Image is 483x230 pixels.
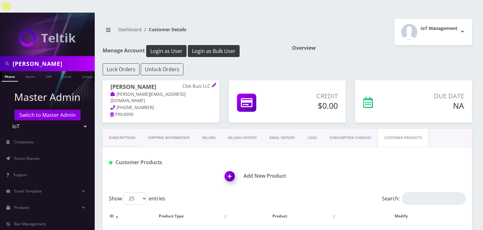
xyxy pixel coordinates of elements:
h1: [PERSON_NAME] [110,83,212,91]
a: SUBSCRIPTION CHANGES [323,129,378,147]
input: Search in Company [13,58,93,70]
h5: NA [400,101,464,110]
a: Shipping Information [142,129,196,147]
img: Customer Products [109,161,112,164]
button: Unlock Orders [141,63,183,75]
a: SIM [43,71,55,81]
button: Login as User [146,45,187,57]
a: Billing [196,129,222,147]
p: Credit [283,91,338,101]
a: LOGS [301,129,323,147]
th: Modify [338,207,465,225]
a: Switch to Master Admin [15,110,80,120]
a: Name [22,71,38,81]
label: Show entries [109,193,165,204]
span: Ban Management [14,221,46,227]
span: Companies [14,139,34,145]
th: Product Type: activate to sort column ascending [121,207,229,225]
li: Customer Details [142,26,186,33]
h1: Overview [292,45,472,51]
button: Lock Orders [103,63,140,75]
span: [PHONE_NUMBER] [116,105,154,110]
a: Billing History [222,129,263,147]
a: Subscriptions [103,129,142,147]
a: Phone [2,71,18,82]
label: Search: [382,193,466,204]
span: Action Queues [14,156,40,161]
h1: Add New Product [225,173,472,179]
h5: $0.00 [283,101,338,110]
span: Email Template [14,188,42,194]
a: Email [59,71,74,81]
span: Support [13,172,27,177]
input: Search: [402,193,466,204]
h1: Customer Products [109,159,222,165]
a: Company [79,71,100,81]
img: Add New Product [222,169,240,188]
span: 0000 [123,112,134,117]
button: IoT Management [395,19,472,45]
a: PIN: [110,112,123,118]
select: Showentries [123,193,147,204]
a: Login as Bulk User [188,47,240,54]
a: [PERSON_NAME][EMAIL_ADDRESS][DOMAIN_NAME] [110,91,185,104]
button: Login as Bulk User [188,45,240,57]
th: Product: activate to sort column ascending [229,207,337,225]
a: Login as User [145,47,188,54]
h1: Manage Account [103,45,283,57]
h2: IoT Management [420,26,457,31]
a: CUSTOMER PRODUCTS [378,129,429,147]
nav: breadcrumb [103,23,283,41]
p: Due Date [400,91,464,101]
a: Dashboard [118,26,142,32]
th: ID: activate to sort column ascending [110,207,120,225]
a: Add New ProductAdd New Product [225,173,472,179]
p: Click Buzz LLC [182,83,212,89]
a: EMAIL HISTORY [263,129,301,147]
img: IoT [19,30,76,47]
span: Products [14,205,30,210]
